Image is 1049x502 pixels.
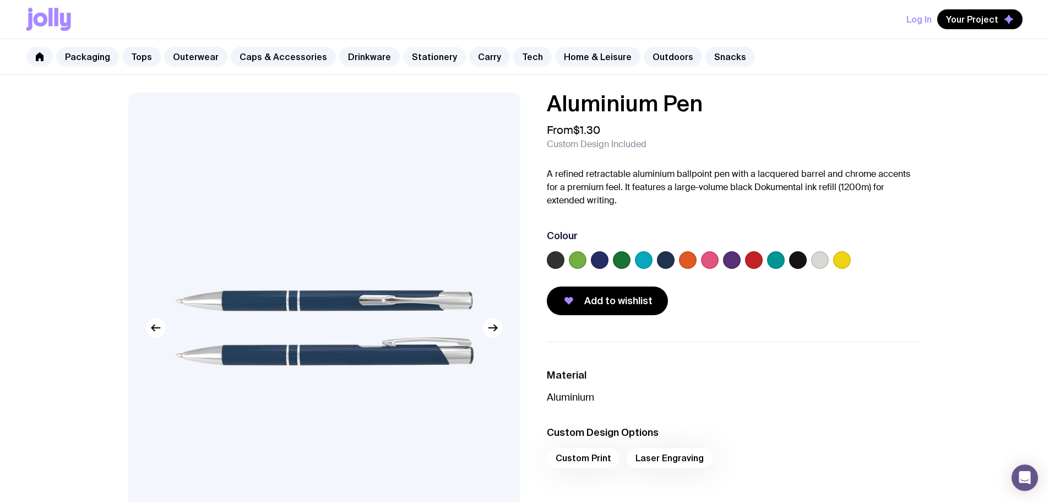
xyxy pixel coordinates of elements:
a: Tops [122,47,161,67]
button: Add to wishlist [547,287,668,315]
a: Drinkware [339,47,400,67]
div: Open Intercom Messenger [1012,465,1038,491]
h3: Custom Design Options [547,426,921,439]
h1: Aluminium Pen [547,93,921,115]
button: Log In [906,9,932,29]
a: Tech [513,47,552,67]
a: Carry [469,47,510,67]
button: Your Project [937,9,1023,29]
h3: Colour [547,229,578,242]
a: Packaging [56,47,119,67]
span: Your Project [946,14,998,25]
a: Outdoors [644,47,702,67]
a: Home & Leisure [555,47,640,67]
span: Add to wishlist [584,294,653,307]
a: Outerwear [164,47,227,67]
h3: Material [547,369,921,382]
span: $1.30 [573,123,600,137]
span: From [547,123,600,137]
a: Snacks [705,47,755,67]
p: A refined retractable aluminium ballpoint pen with a lacquered barrel and chrome accents for a pr... [547,168,921,207]
a: Stationery [403,47,466,67]
p: Aluminium [547,391,921,404]
a: Caps & Accessories [231,47,336,67]
span: Custom Design Included [547,139,646,150]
